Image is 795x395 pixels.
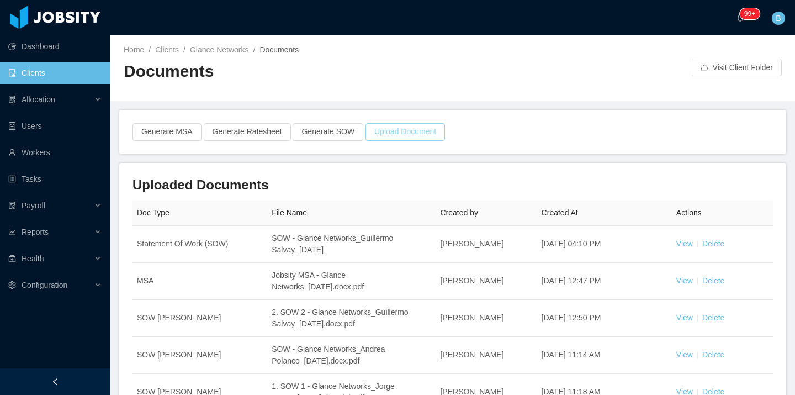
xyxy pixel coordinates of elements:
[132,226,267,263] td: Statement Of Work (SOW)
[183,45,185,54] span: /
[8,168,102,190] a: icon: profileTasks
[436,300,537,337] td: [PERSON_NAME]
[132,123,202,141] button: Generate MSA
[365,123,445,141] button: Upload Document
[702,276,724,285] a: Delete
[676,208,702,217] span: Actions
[124,45,144,54] a: Home
[736,14,744,22] i: icon: bell
[132,176,773,194] h3: Uploaded Documents
[776,12,781,25] span: B
[8,141,102,164] a: icon: userWorkers
[253,45,256,54] span: /
[8,115,102,137] a: icon: robotUsers
[440,208,478,217] span: Created by
[149,45,151,54] span: /
[740,8,760,19] sup: 245
[267,226,436,263] td: SOW - Glance Networks_Guillermo Salvay_[DATE]
[537,337,672,374] td: [DATE] 11:14 AM
[22,95,55,104] span: Allocation
[692,59,782,76] button: icon: folder-openVisit Client Folder
[8,255,16,262] i: icon: medicine-box
[293,123,363,141] button: Generate SOW
[190,45,249,54] a: Glance Networks
[702,239,724,248] a: Delete
[22,228,49,236] span: Reports
[537,226,672,263] td: [DATE] 04:10 PM
[8,35,102,57] a: icon: pie-chartDashboard
[8,62,102,84] a: icon: auditClients
[537,300,672,337] td: [DATE] 12:50 PM
[702,350,724,359] a: Delete
[8,96,16,103] i: icon: solution
[124,60,453,83] h2: Documents
[259,45,299,54] span: Documents
[132,300,267,337] td: SOW [PERSON_NAME]
[436,263,537,300] td: [PERSON_NAME]
[8,202,16,209] i: icon: file-protect
[22,281,67,289] span: Configuration
[676,313,693,322] a: View
[267,263,436,300] td: Jobsity MSA - Glance Networks_[DATE].docx.pdf
[22,254,44,263] span: Health
[702,313,724,322] a: Delete
[676,239,693,248] a: View
[22,201,45,210] span: Payroll
[132,263,267,300] td: MSA
[155,45,179,54] a: Clients
[537,263,672,300] td: [DATE] 12:47 PM
[436,337,537,374] td: [PERSON_NAME]
[8,228,16,236] i: icon: line-chart
[436,226,537,263] td: [PERSON_NAME]
[267,300,436,337] td: 2. SOW 2 - Glance Networks_Guillermo Salvay_[DATE].docx.pdf
[132,337,267,374] td: SOW [PERSON_NAME]
[137,208,169,217] span: Doc Type
[204,123,291,141] button: Generate Ratesheet
[272,208,307,217] span: File Name
[676,350,693,359] a: View
[542,208,578,217] span: Created At
[267,337,436,374] td: SOW - Glance Networks_Andrea Polanco_[DATE].docx.pdf
[676,276,693,285] a: View
[8,281,16,289] i: icon: setting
